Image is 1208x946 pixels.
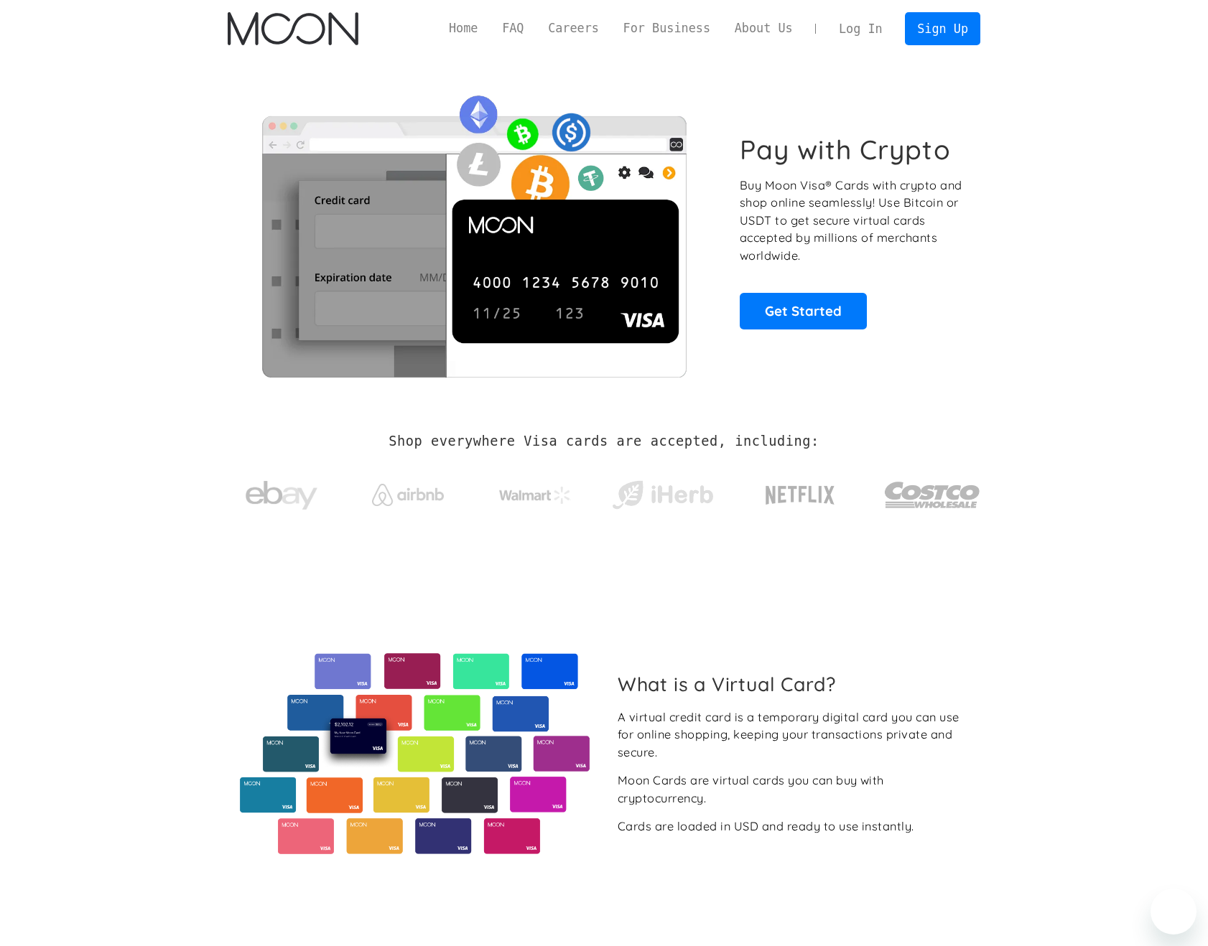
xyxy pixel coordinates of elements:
a: FAQ [490,19,536,37]
a: Airbnb [355,469,462,513]
div: Moon Cards are virtual cards you can buy with cryptocurrency. [618,772,969,807]
a: For Business [611,19,723,37]
h2: Shop everywhere Visa cards are accepted, including: [389,434,819,449]
a: Home [437,19,490,37]
img: Moon Cards let you spend your crypto anywhere Visa is accepted. [228,85,720,377]
h1: Pay with Crypto [740,134,951,166]
img: Costco [884,468,980,522]
img: Virtual cards from Moon [238,653,592,854]
h2: What is a Virtual Card? [618,673,969,696]
a: Get Started [740,293,867,329]
a: Walmart [482,472,589,511]
p: Buy Moon Visa® Cards with crypto and shop online seamlessly! Use Bitcoin or USDT to get secure vi... [740,177,965,265]
a: ebay [228,459,335,525]
iframe: Кнопка запуска окна обмена сообщениями [1151,889,1197,935]
a: Log In [827,13,894,45]
img: Moon Logo [228,12,358,45]
img: Netflix [764,477,836,513]
img: iHerb [609,477,716,514]
a: Netflix [736,463,865,520]
a: About Us [723,19,805,37]
img: ebay [246,473,317,518]
a: iHerb [609,462,716,521]
div: A virtual credit card is a temporary digital card you can use for online shopping, keeping your t... [618,708,969,762]
a: Costco [884,454,980,529]
img: Walmart [499,487,571,504]
a: Sign Up [905,12,980,45]
img: Airbnb [372,484,444,506]
a: Careers [536,19,610,37]
div: Cards are loaded in USD and ready to use instantly. [618,818,914,835]
a: home [228,12,358,45]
